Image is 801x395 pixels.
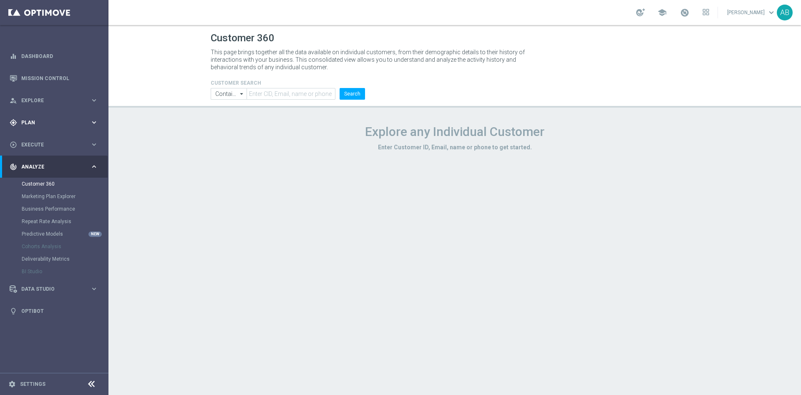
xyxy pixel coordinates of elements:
[90,96,98,104] i: keyboard_arrow_right
[9,286,98,292] button: Data Studio keyboard_arrow_right
[21,67,98,89] a: Mission Control
[22,178,108,190] div: Customer 360
[9,141,98,148] button: play_circle_outline Execute keyboard_arrow_right
[22,190,108,203] div: Marketing Plan Explorer
[10,163,17,171] i: track_changes
[22,181,87,187] a: Customer 360
[22,240,108,253] div: Cohorts Analysis
[211,88,247,100] input: Contains
[22,256,87,262] a: Deliverability Metrics
[211,143,699,151] h3: Enter Customer ID, Email, name or phone to get started.
[22,253,108,265] div: Deliverability Metrics
[21,45,98,67] a: Dashboard
[767,8,776,17] span: keyboard_arrow_down
[10,307,17,315] i: lightbulb
[10,141,90,148] div: Execute
[238,88,246,99] i: arrow_drop_down
[90,163,98,171] i: keyboard_arrow_right
[10,163,90,171] div: Analyze
[22,265,108,278] div: BI Studio
[20,382,45,387] a: Settings
[10,285,90,293] div: Data Studio
[211,32,699,44] h1: Customer 360
[22,206,87,212] a: Business Performance
[22,203,108,215] div: Business Performance
[21,287,90,292] span: Data Studio
[9,164,98,170] button: track_changes Analyze keyboard_arrow_right
[21,300,98,322] a: Optibot
[9,119,98,126] button: gps_fixed Plan keyboard_arrow_right
[22,215,108,228] div: Repeat Rate Analysis
[8,380,16,388] i: settings
[22,228,108,240] div: Predictive Models
[247,88,335,100] input: Enter CID, Email, name or phone
[657,8,667,17] span: school
[211,80,365,86] h4: CUSTOMER SEARCH
[21,142,90,147] span: Execute
[22,231,87,237] a: Predictive Models
[777,5,793,20] div: AB
[726,6,777,19] a: [PERSON_NAME]keyboard_arrow_down
[10,97,90,104] div: Explore
[10,67,98,89] div: Mission Control
[90,118,98,126] i: keyboard_arrow_right
[9,308,98,314] button: lightbulb Optibot
[90,141,98,148] i: keyboard_arrow_right
[9,53,98,60] button: equalizer Dashboard
[10,53,17,60] i: equalizer
[211,48,532,71] p: This page brings together all the data available on individual customers, from their demographic ...
[340,88,365,100] button: Search
[9,97,98,104] button: person_search Explore keyboard_arrow_right
[88,231,102,237] div: NEW
[10,300,98,322] div: Optibot
[10,119,90,126] div: Plan
[211,124,699,139] h1: Explore any Individual Customer
[21,164,90,169] span: Analyze
[21,120,90,125] span: Plan
[90,285,98,293] i: keyboard_arrow_right
[10,119,17,126] i: gps_fixed
[10,45,98,67] div: Dashboard
[9,75,98,82] button: Mission Control
[22,193,87,200] a: Marketing Plan Explorer
[10,141,17,148] i: play_circle_outline
[21,98,90,103] span: Explore
[10,97,17,104] i: person_search
[22,218,87,225] a: Repeat Rate Analysis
